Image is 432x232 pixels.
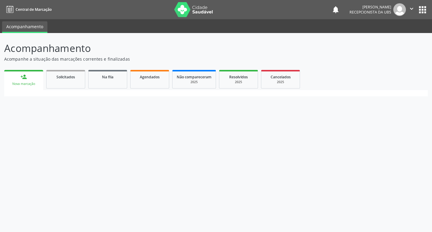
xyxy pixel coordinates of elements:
[4,5,52,14] a: Central de Marcação
[177,74,211,80] span: Não compareceram
[229,74,248,80] span: Resolvidos
[8,82,39,86] div: Nova marcação
[16,7,52,12] span: Central de Marcação
[20,74,27,80] div: person_add
[331,5,340,14] button: notifications
[140,74,160,80] span: Agendados
[349,5,391,10] div: [PERSON_NAME]
[406,3,417,16] button: 
[4,56,301,62] p: Acompanhe a situação das marcações correntes e finalizadas
[349,10,391,15] span: Recepcionista da UBS
[417,5,428,15] button: apps
[223,80,253,84] div: 2025
[408,5,415,12] i: 
[271,74,291,80] span: Cancelados
[177,80,211,84] div: 2025
[393,3,406,16] img: img
[4,41,301,56] p: Acompanhamento
[2,21,47,33] a: Acompanhamento
[56,74,75,80] span: Solicitados
[102,74,113,80] span: Na fila
[265,80,295,84] div: 2025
